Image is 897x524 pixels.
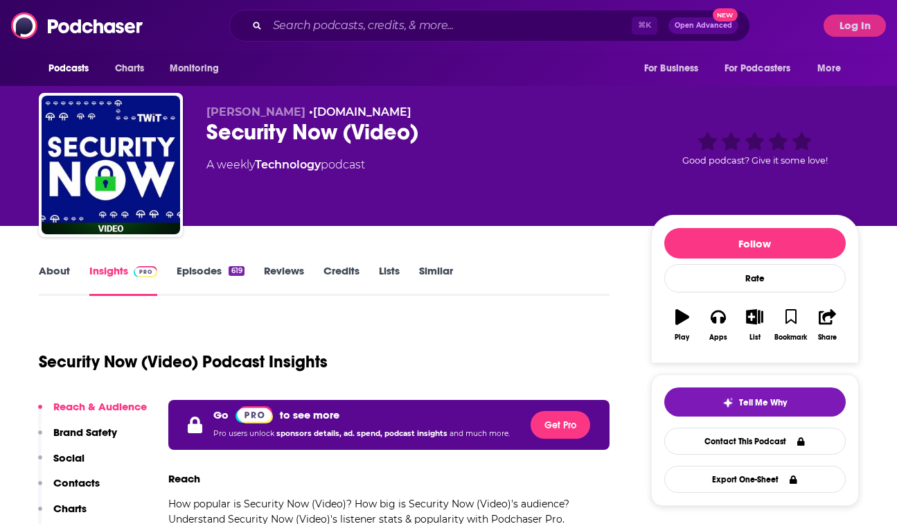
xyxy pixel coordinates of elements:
button: Reach & Audience [38,400,147,426]
button: Share [809,300,845,350]
h3: Reach [168,472,200,485]
button: tell me why sparkleTell Me Why [664,387,846,417]
a: Technology [255,158,321,171]
a: About [39,264,70,296]
button: open menu [39,55,107,82]
span: • [309,105,411,119]
img: Security Now (Video) [42,96,180,234]
a: Lists [379,264,400,296]
p: Reach & Audience [53,400,147,413]
button: Social [38,451,85,477]
span: Open Advanced [675,22,732,29]
button: Brand Safety [38,426,117,451]
p: to see more [280,408,339,421]
span: Charts [115,59,145,78]
div: 619 [229,266,244,276]
a: Episodes619 [177,264,244,296]
p: Brand Safety [53,426,117,439]
span: Good podcast? Give it some love! [682,155,828,166]
div: Good podcast? Give it some love! [651,105,859,191]
p: Contacts [53,476,100,489]
span: For Business [644,59,699,78]
a: Pro website [236,405,274,423]
button: Follow [664,228,846,259]
div: Share [818,333,837,342]
button: open menu [808,55,858,82]
button: Log In [824,15,886,37]
button: open menu [634,55,716,82]
span: ⌘ K [632,17,657,35]
span: [PERSON_NAME] [206,105,305,119]
a: Reviews [264,264,304,296]
a: [DOMAIN_NAME] [313,105,411,119]
a: Charts [106,55,153,82]
input: Search podcasts, credits, & more... [267,15,632,37]
div: Rate [664,264,846,292]
a: Credits [323,264,359,296]
a: Contact This Podcast [664,428,846,455]
button: Export One-Sheet [664,466,846,493]
img: tell me why sparkle [722,397,734,408]
div: Bookmark [774,333,807,342]
h1: Security Now (Video) Podcast Insights [39,351,328,372]
button: Apps [700,300,736,350]
button: Contacts [38,476,100,502]
div: Play [675,333,689,342]
a: InsightsPodchaser Pro [89,264,158,296]
a: Similar [419,264,453,296]
p: Go [213,408,229,421]
button: Bookmark [773,300,809,350]
button: Get Pro [531,411,590,439]
p: Social [53,451,85,464]
button: Play [664,300,700,350]
span: Monitoring [170,59,219,78]
span: Podcasts [48,59,89,78]
div: Search podcasts, credits, & more... [229,10,750,42]
button: open menu [160,55,237,82]
div: Apps [709,333,727,342]
img: Podchaser Pro [236,406,274,423]
button: List [736,300,772,350]
span: More [817,59,841,78]
span: sponsors details, ad. spend, podcast insights [276,429,450,438]
img: Podchaser Pro [134,266,158,277]
span: New [713,8,738,21]
span: For Podcasters [725,59,791,78]
div: List [749,333,761,342]
p: Charts [53,502,87,515]
span: Tell Me Why [739,397,787,408]
div: A weekly podcast [206,157,365,173]
button: open menu [716,55,811,82]
img: Podchaser - Follow, Share and Rate Podcasts [11,12,144,39]
p: Pro users unlock and much more. [213,423,510,444]
button: Open AdvancedNew [668,17,738,34]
